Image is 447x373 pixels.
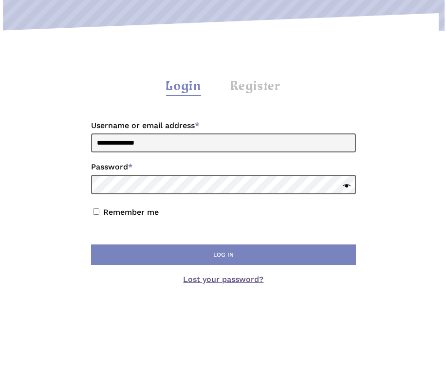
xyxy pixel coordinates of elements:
button: Log in [91,244,356,265]
label: Password [91,159,356,175]
div: Register [230,78,280,95]
label: Username or email address [91,118,356,133]
label: Remember me [103,207,159,217]
a: Lost your password? [183,275,263,284]
div: Login [166,78,201,95]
